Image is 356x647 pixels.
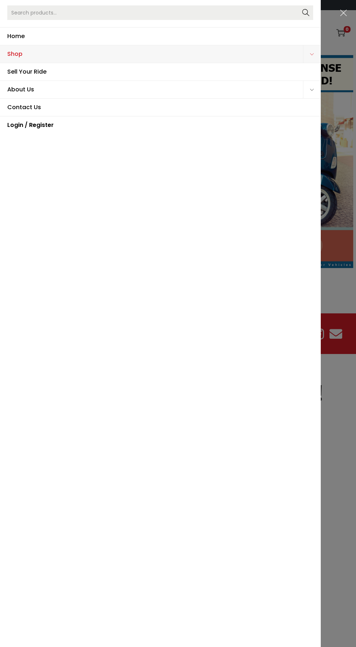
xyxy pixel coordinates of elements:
span: Shop [7,45,303,63]
span: Contact Us [7,99,313,116]
span: Sell Your Ride [7,63,313,81]
button: Search [299,5,313,20]
input: Search products… [7,5,313,20]
span: Home [7,28,313,45]
span: About Us [7,81,303,98]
